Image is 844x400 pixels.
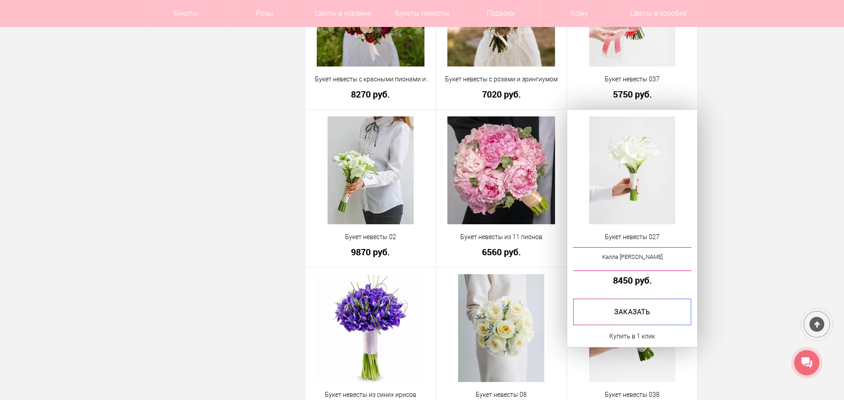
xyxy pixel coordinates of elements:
a: 8270 руб. [311,89,430,99]
img: Букет невесты из 11 пионов [447,116,555,224]
a: 8450 руб. [573,276,692,285]
a: Букет невесты из 11 пионов [442,232,561,242]
a: 7020 руб. [442,89,561,99]
a: Купить в 1 клик [609,331,655,342]
a: 6560 руб. [442,247,561,257]
img: Букет невесты 08 [458,274,544,382]
a: Букет невесты из синих ирисов [311,390,430,400]
a: Букет невесты с красными пионами и фрезией [311,75,430,84]
p: Калла [PERSON_NAME] [573,252,692,262]
img: Букет невесты из синих ирисов [317,274,424,382]
img: Букет невесты 027 [589,116,675,224]
a: Букет невесты 038 [573,390,692,400]
a: Букет невесты 02 [311,232,430,242]
img: Букет невесты 02 [328,116,414,224]
a: Букет невесты с розами и эрингиумом [442,75,561,84]
a: Калла [PERSON_NAME] [573,247,692,271]
a: 9870 руб. [311,247,430,257]
a: Букет невесты 08 [442,390,561,400]
a: Букет невесты 027 [573,232,692,242]
a: 5750 руб. [573,89,692,99]
a: Букет невесты 037 [573,75,692,84]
